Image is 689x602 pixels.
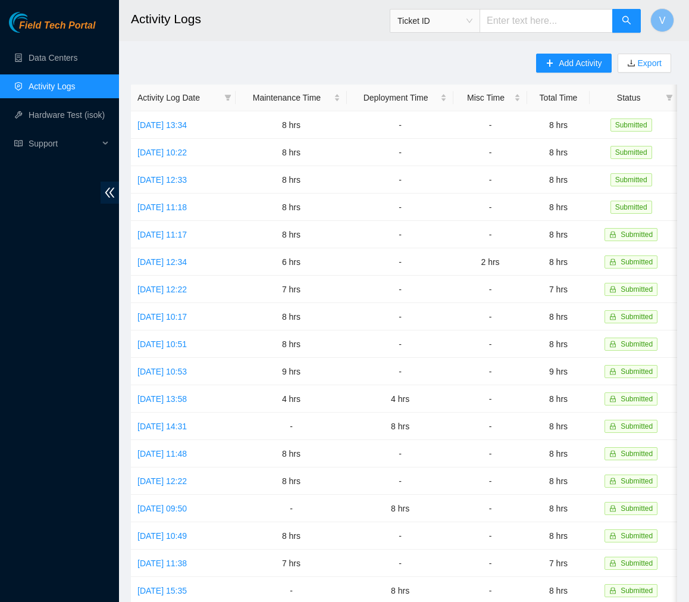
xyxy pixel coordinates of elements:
a: Data Centers [29,53,77,63]
a: [DATE] 11:17 [137,230,187,239]
span: Submitted [621,422,653,431]
td: 8 hrs [527,330,590,358]
a: [DATE] 12:22 [137,285,187,294]
span: Submitted [610,201,652,214]
th: Total Time [527,85,590,111]
span: Submitted [621,477,653,485]
span: Activity Log Date [137,91,220,104]
a: [DATE] 13:34 [137,120,187,130]
td: - [453,385,527,413]
td: 8 hrs [527,194,590,221]
span: Support [29,132,99,155]
td: 8 hrs [527,522,590,550]
a: [DATE] 11:38 [137,559,187,568]
span: Submitted [610,146,652,159]
td: 8 hrs [527,139,590,166]
span: V [659,13,666,28]
td: - [453,139,527,166]
span: Submitted [621,230,653,239]
td: 8 hrs [236,166,347,194]
span: Submitted [610,173,652,186]
td: 9 hrs [527,358,590,385]
td: - [347,522,454,550]
a: [DATE] 12:34 [137,257,187,267]
span: Ticket ID [397,12,472,30]
a: [DATE] 11:48 [137,449,187,458]
span: Field Tech Portal [19,20,95,32]
td: - [453,111,527,139]
td: - [236,413,347,440]
td: - [347,194,454,221]
td: 9 hrs [236,358,347,385]
span: lock [609,368,616,375]
span: lock [609,423,616,430]
input: Enter text here... [480,9,613,33]
span: filter [663,89,675,107]
span: lock [609,341,616,348]
td: - [453,358,527,385]
td: 8 hrs [236,467,347,495]
a: [DATE] 11:18 [137,202,187,212]
span: lock [609,450,616,457]
td: 4 hrs [347,385,454,413]
td: - [347,166,454,194]
td: 8 hrs [236,440,347,467]
td: 8 hrs [236,111,347,139]
td: 8 hrs [527,440,590,467]
a: [DATE] 15:35 [137,586,187,595]
td: 8 hrs [527,495,590,522]
img: Akamai Technologies [9,12,60,33]
td: - [453,194,527,221]
td: 8 hrs [527,303,590,330]
td: - [347,358,454,385]
td: 8 hrs [236,221,347,248]
span: Submitted [610,118,652,132]
span: lock [609,560,616,567]
span: Submitted [621,258,653,266]
td: - [347,303,454,330]
span: filter [666,94,673,101]
span: Submitted [621,313,653,321]
button: search [612,9,641,33]
span: filter [224,94,231,101]
a: Akamai TechnologiesField Tech Portal [9,21,95,37]
td: 2 hrs [453,248,527,276]
td: - [347,550,454,577]
a: [DATE] 10:22 [137,148,187,157]
span: Submitted [621,340,653,348]
td: 7 hrs [236,276,347,303]
td: 7 hrs [527,276,590,303]
span: Submitted [621,559,653,567]
td: 8 hrs [236,303,347,330]
a: [DATE] 13:58 [137,394,187,404]
span: read [14,139,23,148]
td: 8 hrs [236,139,347,166]
td: 8 hrs [347,413,454,440]
td: - [453,276,527,303]
td: - [453,522,527,550]
span: Submitted [621,395,653,403]
span: lock [609,231,616,238]
td: 8 hrs [527,413,590,440]
td: - [453,166,527,194]
td: 8 hrs [236,330,347,358]
span: plus [546,59,554,68]
td: 8 hrs [527,166,590,194]
button: downloadExport [618,54,671,73]
span: Submitted [621,285,653,294]
span: Submitted [621,450,653,458]
td: - [347,330,454,358]
span: Submitted [621,532,653,540]
td: - [453,330,527,358]
td: - [453,440,527,467]
span: Submitted [621,587,653,595]
span: Submitted [621,367,653,376]
a: [DATE] 10:53 [137,367,187,376]
td: 8 hrs [236,522,347,550]
span: search [622,15,631,27]
td: - [347,111,454,139]
td: - [453,303,527,330]
span: Add Activity [559,57,602,70]
span: lock [609,313,616,320]
td: - [347,248,454,276]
